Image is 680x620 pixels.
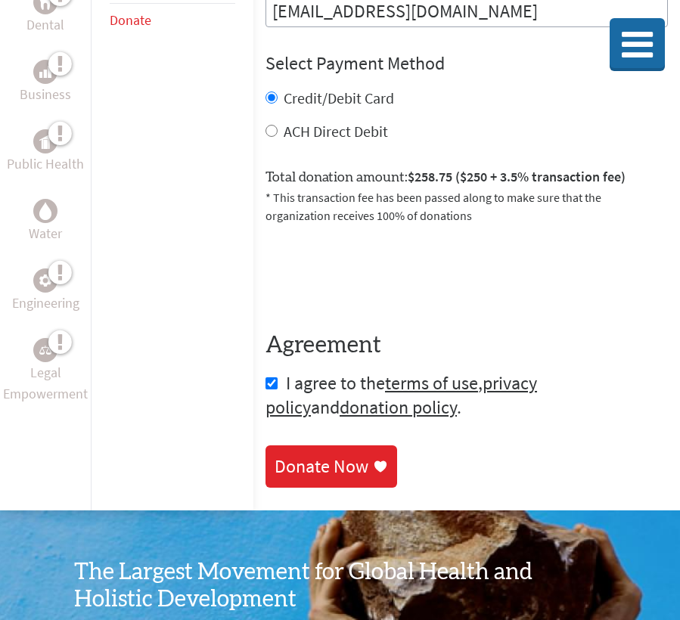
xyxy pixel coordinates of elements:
[20,60,71,105] a: BusinessBusiness
[39,134,51,149] img: Public Health
[110,4,235,37] li: Donate
[265,332,668,359] h4: Agreement
[74,559,607,613] h3: The Largest Movement for Global Health and Holistic Development
[3,362,88,405] p: Legal Empowerment
[33,129,57,153] div: Public Health
[275,454,368,479] div: Donate Now
[408,168,626,185] span: $258.75 ($250 + 3.5% transaction fee)
[20,84,71,105] p: Business
[265,166,626,188] label: Total donation amount:
[265,51,668,76] h4: Select Payment Method
[26,14,64,36] p: Dental
[265,445,397,488] a: Donate Now
[39,346,51,355] img: Legal Empowerment
[265,243,495,302] iframe: reCAPTCHA
[284,122,388,141] label: ACH Direct Debit
[33,268,57,293] div: Engineering
[284,88,394,107] label: Credit/Debit Card
[385,371,478,395] a: terms of use
[265,371,537,419] a: privacy policy
[265,371,537,419] span: I agree to the , and .
[3,338,88,405] a: Legal EmpowermentLegal Empowerment
[29,199,62,244] a: WaterWater
[110,11,151,29] a: Donate
[7,129,84,175] a: Public HealthPublic Health
[7,153,84,175] p: Public Health
[33,199,57,223] div: Water
[29,223,62,244] p: Water
[340,395,457,419] a: donation policy
[39,202,51,219] img: Water
[39,274,51,287] img: Engineering
[12,293,79,314] p: Engineering
[12,268,79,314] a: EngineeringEngineering
[33,60,57,84] div: Business
[39,66,51,78] img: Business
[33,338,57,362] div: Legal Empowerment
[265,188,668,225] p: * This transaction fee has been passed along to make sure that the organization receives 100% of ...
